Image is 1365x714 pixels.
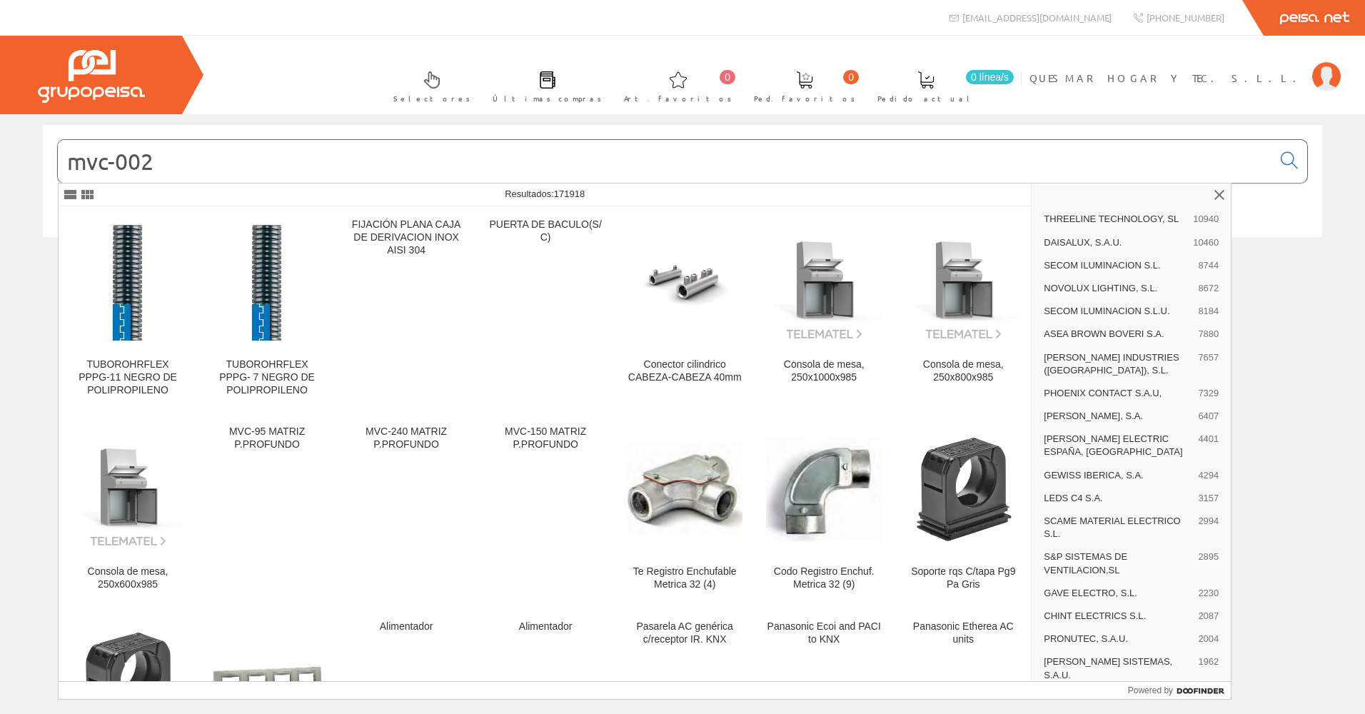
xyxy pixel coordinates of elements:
[877,91,974,106] span: Pedido actual
[1198,433,1219,458] span: 4401
[615,414,754,608] a: Te Registro Enchufable Metrica 32 (4) Te Registro Enchufable Metrica 32 (4)
[627,225,742,341] img: Conector cilindrico CABEZA-CABEZA 40mm
[1198,469,1219,482] span: 4294
[554,188,585,199] span: 171918
[1198,410,1219,423] span: 6407
[905,565,1021,591] div: Soporte rqs C/tapa Pg9 Pa Gris
[1044,515,1192,540] span: SCAME MATERIAL ELECTRICO S.L.
[1044,610,1192,623] span: CHINT ELECTRICS S.L.
[38,50,145,103] img: Grupo Peisa
[348,620,464,633] div: Alimentador
[1198,515,1219,540] span: 2994
[348,218,464,257] div: FIJACIÓN PLANA CAJA DE DERIVACION INOX AISI 304
[966,70,1014,84] span: 0 línea/s
[1044,550,1192,576] span: S&P SISTEMAS DE VENTILACION,SL
[905,432,1021,548] img: Soporte rqs C/tapa Pg9 Pa Gris
[1193,236,1219,249] span: 10460
[1044,328,1192,341] span: ASEA BROWN BOVERI S.A.
[1198,492,1219,505] span: 3157
[488,426,603,451] div: MVC-150 MATRIZ P.PROFUNDO
[905,225,1021,341] img: Consola de mesa, 250x800x985
[755,414,893,608] a: Codo Registro Enchuf. Metrica 32 (9) Codo Registro Enchuf. Metrica 32 (9)
[209,225,325,341] img: TUBOROHRFLEX PPPG- 7 NEGRO DE POLIPROPILENO
[905,620,1021,646] div: Panasonic Etherea AC units
[755,207,893,413] a: Consola de mesa, 250x1000x985 Consola de mesa, 250x1000x985
[1147,11,1224,24] span: [PHONE_NUMBER]
[894,207,1032,413] a: Consola de mesa, 250x800x985 Consola de mesa, 250x800x985
[337,207,475,413] a: FIJACIÓN PLANA CAJA DE DERIVACION INOX AISI 304
[624,91,732,106] span: Art. favoritos
[1198,282,1219,295] span: 8672
[1198,550,1219,576] span: 2895
[209,358,325,397] div: TUBOROHRFLEX PPPG- 7 NEGRO DE POLIPROPILENO
[627,358,742,384] div: Conector cilindrico CABEZA-CABEZA 40mm
[348,426,464,451] div: MVC-240 MATRIZ P.PROFUNDO
[1044,213,1187,226] span: THREELINE TECHNOLOGY, SL
[766,225,882,341] img: Consola de mesa, 250x1000x985
[720,70,735,84] span: 0
[627,620,742,646] div: Pasarela AC genérica c/receptor IR. KNX
[1198,655,1219,681] span: 1962
[1198,587,1219,600] span: 2230
[505,188,585,199] span: Resultados:
[1198,387,1219,400] span: 7329
[58,140,1272,183] input: Buscar...
[843,70,859,84] span: 0
[1029,71,1305,85] span: QUESMAR HOGAR Y TEC. S.L.L.
[59,207,197,413] a: TUBOROHRFLEX PPPG-11 NEGRO DE POLIPROPILENO TUBOROHRFLEX PPPG-11 NEGRO DE POLIPROPILENO
[1044,282,1192,295] span: NOVOLUX LIGHTING, S.L.
[766,358,882,384] div: Consola de mesa, 250x1000x985
[766,565,882,591] div: Codo Registro Enchuf. Metrica 32 (9)
[70,565,186,591] div: Consola de mesa, 250x600x985
[198,414,336,608] a: MVC-95 MATRIZ P.PROFUNDO
[1198,633,1219,645] span: 2004
[70,358,186,397] div: TUBOROHRFLEX PPPG-11 NEGRO DE POLIPROPILENO
[337,414,475,608] a: MVC-240 MATRIZ P.PROFUNDO
[1029,59,1341,73] a: QUESMAR HOGAR Y TEC. S.L.L.
[476,414,615,608] a: MVC-150 MATRIZ P.PROFUNDO
[754,91,855,106] span: Ped. favoritos
[70,225,186,341] img: TUBOROHRFLEX PPPG-11 NEGRO DE POLIPROPILENO
[70,432,186,548] img: Consola de mesa, 250x600x985
[488,620,603,633] div: Alimentador
[1128,682,1231,699] a: Powered by
[1198,305,1219,318] span: 8184
[1044,655,1192,681] span: [PERSON_NAME] SISTEMAS, S.A.U.
[1044,351,1192,377] span: [PERSON_NAME] INDUSTRIES ([GEOGRAPHIC_DATA]), S.L.
[1044,387,1192,400] span: PHOENIX CONTACT S.A.U,
[1044,492,1192,505] span: LEDS C4 S.A.
[43,255,1322,267] div: © Grupo Peisa
[1044,305,1192,318] span: SECOM ILUMINACION S.L.U.
[198,207,336,413] a: TUBOROHRFLEX PPPG- 7 NEGRO DE POLIPROPILENO TUBOROHRFLEX PPPG- 7 NEGRO DE POLIPROPILENO
[1198,328,1219,341] span: 7880
[1044,236,1187,249] span: DAISALUX, S.A.U.
[894,414,1032,608] a: Soporte rqs C/tapa Pg9 Pa Gris Soporte rqs C/tapa Pg9 Pa Gris
[476,207,615,413] a: PUERTA DE BACULO(S/C)
[905,358,1021,384] div: Consola de mesa, 250x800x985
[1193,213,1219,226] span: 10940
[766,620,882,646] div: Panasonic Ecoi and PACI to KNX
[393,91,470,106] span: Selectores
[1044,433,1192,458] span: [PERSON_NAME] ELECTRIC ESPAÑA, [GEOGRAPHIC_DATA]
[962,11,1112,24] span: [EMAIL_ADDRESS][DOMAIN_NAME]
[1044,633,1192,645] span: PRONUTEC, S.A.U.
[1044,469,1192,482] span: GEWISS IBERICA, S.A.
[478,59,609,111] a: Últimas compras
[627,444,742,536] img: Te Registro Enchufable Metrica 32 (4)
[766,438,882,541] img: Codo Registro Enchuf. Metrica 32 (9)
[627,565,742,591] div: Te Registro Enchufable Metrica 32 (4)
[1044,410,1192,423] span: [PERSON_NAME], S.A.
[209,426,325,451] div: MVC-95 MATRIZ P.PROFUNDO
[493,91,602,106] span: Últimas compras
[488,218,603,244] div: PUERTA DE BACULO(S/C)
[1128,684,1173,697] span: Powered by
[1198,610,1219,623] span: 2087
[1198,351,1219,377] span: 7657
[379,59,478,111] a: Selectores
[1198,259,1219,272] span: 8744
[1044,587,1192,600] span: GAVE ELECTRO, S.L.
[59,414,197,608] a: Consola de mesa, 250x600x985 Consola de mesa, 250x600x985
[1044,259,1192,272] span: SECOM ILUMINACION S.L.
[615,207,754,413] a: Conector cilindrico CABEZA-CABEZA 40mm Conector cilindrico CABEZA-CABEZA 40mm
